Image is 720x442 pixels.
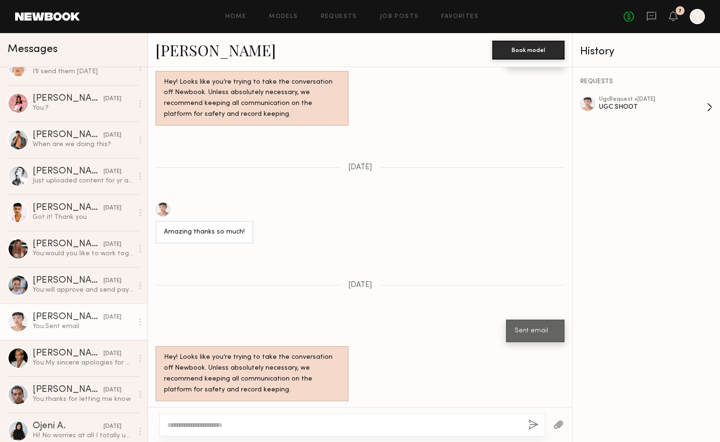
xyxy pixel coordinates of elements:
[33,395,133,404] div: You: thanks for letting me know
[33,240,103,249] div: [PERSON_NAME]
[103,349,121,358] div: [DATE]
[103,131,121,140] div: [DATE]
[103,95,121,104] div: [DATE]
[33,322,133,331] div: You: Sent email
[599,103,707,112] div: UGC SHOOT
[33,203,103,213] div: [PERSON_NAME]
[580,78,712,85] div: REQUESTS
[33,176,133,185] div: Just uploaded content for yr approval
[599,96,707,103] div: ugc Request • [DATE]
[441,14,479,20] a: Favorites
[225,14,247,20] a: Home
[580,46,712,57] div: History
[321,14,357,20] a: Requests
[33,422,103,431] div: Ojeni A.
[33,94,103,104] div: [PERSON_NAME]
[164,77,340,121] div: Hey! Looks like you’re trying to take the conversation off Newbook. Unless absolutely necessary, ...
[492,41,565,60] button: Book model
[33,312,103,322] div: [PERSON_NAME]
[33,130,103,140] div: [PERSON_NAME]
[514,326,556,337] div: Sent email
[492,45,565,53] a: Book model
[103,240,121,249] div: [DATE]
[155,40,276,60] a: [PERSON_NAME]
[33,249,133,258] div: You: would you like to work together ?
[599,96,712,118] a: ugcRequest •[DATE]UGC SHOOT
[33,213,133,222] div: Got it! Thank you
[678,9,682,14] div: 7
[103,386,121,395] div: [DATE]
[164,352,340,396] div: Hey! Looks like you’re trying to take the conversation off Newbook. Unless absolutely necessary, ...
[348,164,372,172] span: [DATE]
[33,140,133,149] div: When are we doing this?
[103,277,121,286] div: [DATE]
[103,167,121,176] div: [DATE]
[33,358,133,367] div: You: My sincere apologies for my outrageously late response! Would you still like to work together?
[269,14,298,20] a: Models
[8,44,58,55] span: Messages
[33,385,103,395] div: [PERSON_NAME]
[103,313,121,322] div: [DATE]
[348,281,372,289] span: [DATE]
[380,14,419,20] a: Job Posts
[33,349,103,358] div: [PERSON_NAME]
[690,9,705,24] a: Y
[33,276,103,286] div: [PERSON_NAME]
[164,227,245,238] div: Amazing thanks so much!
[33,104,133,113] div: You: ?
[33,67,133,76] div: I’ll send them [DATE]
[33,286,133,295] div: You: will approve and send payment
[103,422,121,431] div: [DATE]
[33,431,133,440] div: Hi! No worries at all I totally understand :) yes I’m still open to working together!
[33,167,103,176] div: [PERSON_NAME]
[103,204,121,213] div: [DATE]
